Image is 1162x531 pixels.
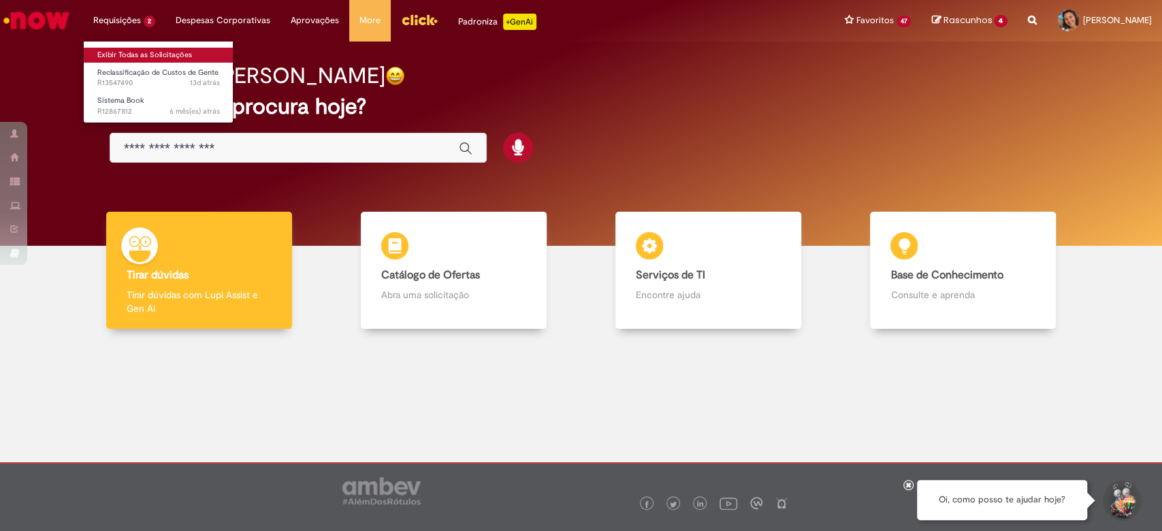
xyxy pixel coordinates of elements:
span: [PERSON_NAME] [1083,14,1152,26]
img: logo_footer_twitter.png [670,501,677,508]
a: Catálogo de Ofertas Abra uma solicitação [326,212,581,329]
img: logo_footer_linkedin.png [697,500,704,509]
p: Abra uma solicitação [381,288,526,302]
a: Aberto R12867812 : Sistema Book [84,93,233,118]
span: Favoritos [856,14,894,27]
img: ServiceNow [1,7,71,34]
div: Padroniza [458,14,536,30]
span: 4 [994,15,1007,27]
span: Aprovações [291,14,339,27]
a: Aberto R13547490 : Reclassificação de Custos de Gente [84,65,233,91]
time: 28/03/2025 17:45:21 [170,106,220,116]
span: Despesas Corporativas [176,14,270,27]
time: 18/09/2025 14:36:26 [190,78,220,88]
a: Rascunhos [931,14,1007,27]
img: logo_footer_naosei.png [775,497,788,509]
a: Base de Conhecimento Consulte e aprenda [836,212,1091,329]
img: logo_footer_workplace.png [750,497,762,509]
span: R13547490 [97,78,220,88]
span: Requisições [93,14,141,27]
a: Serviços de TI Encontre ajuda [581,212,836,329]
p: Encontre ajuda [636,288,781,302]
img: click_logo_yellow_360x200.png [401,10,438,30]
b: Catálogo de Ofertas [381,268,480,282]
h2: O que você procura hoje? [110,95,1052,118]
span: Rascunhos [943,14,992,27]
b: Base de Conhecimento [890,268,1003,282]
img: logo_footer_facebook.png [643,501,650,508]
a: Tirar dúvidas Tirar dúvidas com Lupi Assist e Gen Ai [71,212,326,329]
img: logo_footer_youtube.png [720,494,737,512]
span: R12867812 [97,106,220,117]
span: More [359,14,381,27]
b: Serviços de TI [636,268,705,282]
a: Exibir Todas as Solicitações [84,48,233,63]
button: Iniciar Conversa de Suporte [1101,480,1142,521]
h2: Boa tarde, [PERSON_NAME] [110,64,385,88]
span: Reclassificação de Custos de Gente [97,67,219,78]
ul: Requisições [83,41,233,123]
img: logo_footer_ambev_rotulo_gray.png [342,477,421,504]
span: 6 mês(es) atrás [170,106,220,116]
span: 13d atrás [190,78,220,88]
p: +GenAi [503,14,536,30]
div: Oi, como posso te ajudar hoje? [917,480,1087,520]
span: Sistema Book [97,95,144,106]
p: Tirar dúvidas com Lupi Assist e Gen Ai [127,288,272,315]
p: Consulte e aprenda [890,288,1035,302]
b: Tirar dúvidas [127,268,189,282]
img: happy-face.png [385,66,405,86]
span: 47 [897,16,911,27]
span: 2 [144,16,155,27]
